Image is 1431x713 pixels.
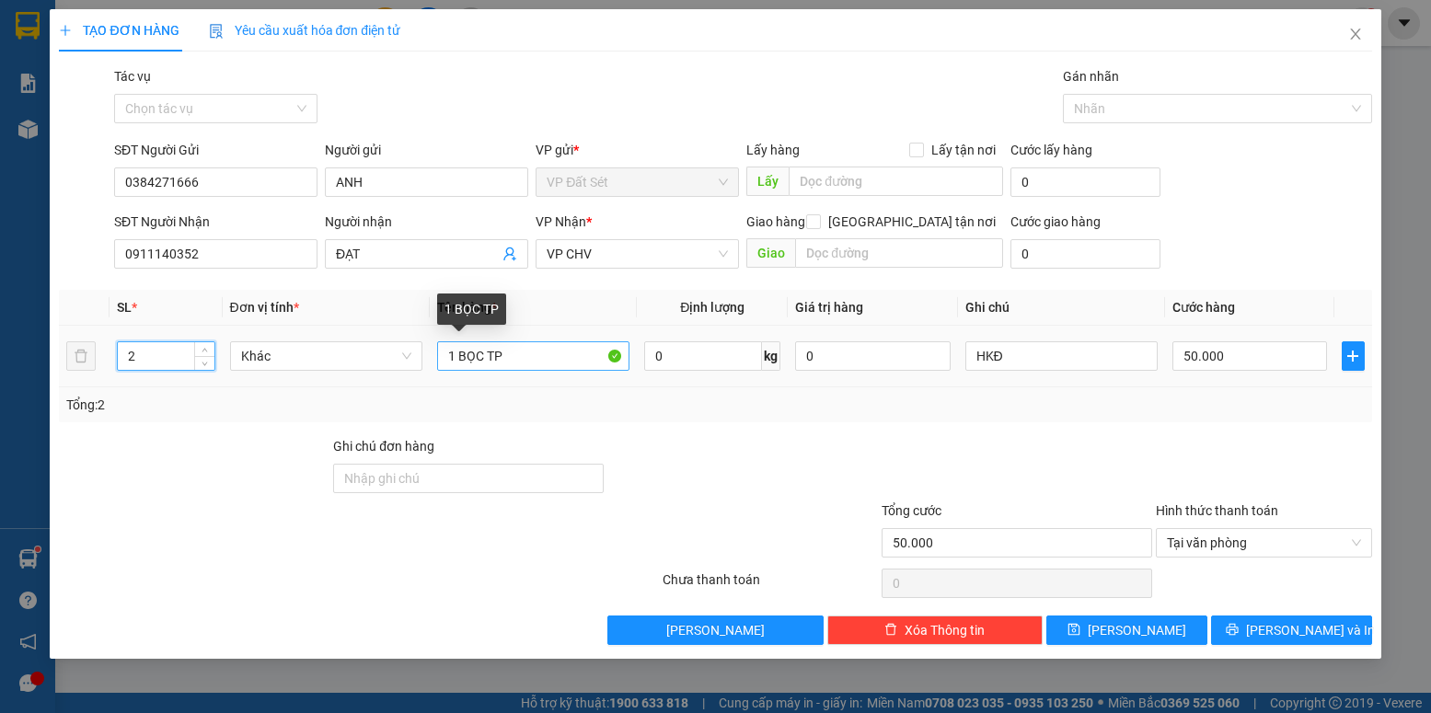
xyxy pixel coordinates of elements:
input: VD: Bàn, Ghế [437,341,629,371]
span: SL [117,300,132,315]
span: Lấy tận nơi [924,140,1003,160]
input: Cước lấy hàng [1010,167,1161,197]
label: Cước giao hàng [1010,214,1101,229]
span: Lấy [746,167,789,196]
div: VP gửi [536,140,739,160]
button: printer[PERSON_NAME] và In [1211,615,1372,645]
span: 01 Võ Văn Truyện, KP.1, Phường 2 [145,55,253,78]
div: SĐT Người Nhận [114,212,317,232]
div: Chưa thanh toán [661,569,880,602]
span: [PERSON_NAME]: [6,119,193,130]
div: SĐT Người Gửi [114,140,317,160]
button: delete [66,341,96,371]
span: [PERSON_NAME] [1088,620,1186,640]
input: Ghi chú đơn hàng [333,464,604,493]
span: Đơn vị tính [230,300,299,315]
span: 07:54:32 [DATE] [40,133,112,144]
div: Người gửi [325,140,528,160]
span: Decrease Value [194,356,214,370]
span: Giá trị hàng [795,300,863,315]
span: up [200,345,211,356]
img: logo [6,11,88,92]
input: Dọc đường [795,238,1002,268]
span: [PERSON_NAME] và In [1246,620,1375,640]
button: plus [1342,341,1364,371]
span: plus [59,24,72,37]
div: 1 BỌC TP [437,293,506,325]
span: VP Đất Sét [547,168,728,196]
span: VPDS1508250003 [92,117,193,131]
span: Lấy hàng [746,143,800,157]
span: Xóa Thông tin [905,620,985,640]
span: [PERSON_NAME] [666,620,765,640]
span: Khác [241,342,411,370]
label: Ghi chú đơn hàng [333,439,434,454]
label: Tác vụ [114,69,151,84]
input: 0 [795,341,950,371]
span: kg [762,341,780,371]
span: delete [884,623,897,638]
span: In ngày: [6,133,112,144]
button: deleteXóa Thông tin [827,615,1043,645]
span: Giao [746,238,795,268]
span: Cước hàng [1172,300,1235,315]
span: save [1067,623,1080,638]
input: Cước giao hàng [1010,239,1161,269]
span: printer [1226,623,1239,638]
input: Dọc đường [789,167,1002,196]
span: VP Nhận [536,214,586,229]
strong: ĐỒNG PHƯỚC [145,10,252,26]
label: Gán nhãn [1063,69,1119,84]
button: save[PERSON_NAME] [1046,615,1207,645]
span: Giao hàng [746,214,805,229]
button: Close [1330,9,1381,61]
span: Tại văn phòng [1167,529,1360,557]
span: Increase Value [194,342,214,356]
span: VP CHV [547,240,728,268]
span: TẠO ĐƠN HÀNG [59,23,179,38]
span: Bến xe [GEOGRAPHIC_DATA] [145,29,248,52]
label: Hình thức thanh toán [1156,503,1278,518]
button: [PERSON_NAME] [607,615,823,645]
span: down [200,358,211,369]
span: Định lượng [680,300,744,315]
span: close [1348,27,1363,41]
input: Ghi Chú [965,341,1158,371]
span: Yêu cầu xuất hóa đơn điện tử [209,23,401,38]
img: icon [209,24,224,39]
span: [GEOGRAPHIC_DATA] tận nơi [821,212,1003,232]
span: ----------------------------------------- [50,99,225,114]
th: Ghi chú [958,290,1165,326]
label: Cước lấy hàng [1010,143,1092,157]
div: Tổng: 2 [66,395,553,415]
span: Hotline: 19001152 [145,82,225,93]
span: user-add [502,247,517,261]
span: Tổng cước [882,503,941,518]
div: Người nhận [325,212,528,232]
span: plus [1343,349,1363,363]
